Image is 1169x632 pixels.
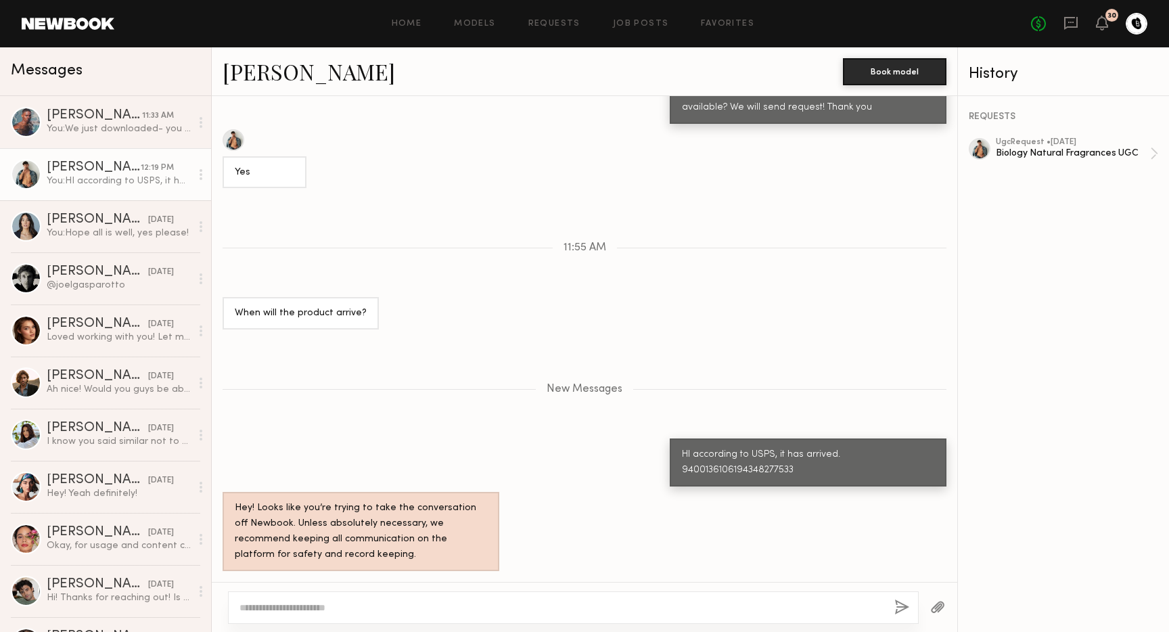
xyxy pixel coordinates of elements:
[528,20,580,28] a: Requests
[547,384,622,395] span: New Messages
[47,279,191,292] div: @joelgasparotto
[564,242,606,254] span: 11:55 AM
[682,447,934,478] div: HI according to USPS, it has arrived. 9400136106194348277533
[996,147,1150,160] div: Biology Natural Fragrances UGC
[47,474,148,487] div: [PERSON_NAME]
[148,526,174,539] div: [DATE]
[47,213,148,227] div: [PERSON_NAME]
[47,331,191,344] div: Loved working with you! Let me know if you need more content in the future 🙌🏻
[969,112,1158,122] div: REQUESTS
[47,578,148,591] div: [PERSON_NAME]
[392,20,422,28] a: Home
[47,591,191,604] div: Hi! Thanks for reaching out! Is there wiggle room with rate? My rate is usually starts at $500 fo...
[996,138,1158,169] a: ugcRequest •[DATE]Biology Natural Fragrances UGC
[148,370,174,383] div: [DATE]
[1107,12,1116,20] div: 30
[235,501,487,563] div: Hey! Looks like you’re trying to take the conversation off Newbook. Unless absolutely necessary, ...
[843,58,946,85] button: Book model
[47,122,191,135] div: You: We just downloaded- you did such a great job! Thank you. What is your instagram, we will tag...
[47,383,191,396] div: Ah nice! Would you guys be able to make $500 work? Thats usually my base rate
[682,85,934,116] div: Hi [PERSON_NAME]! Apologies for the delay! Are you available? We will send request! Thank you
[47,227,191,240] div: You: Hope all is well, yes please!
[47,175,191,187] div: You: HI according to USPS, it has arrived. 9400136106194348277533
[223,57,395,86] a: [PERSON_NAME]
[701,20,754,28] a: Favorites
[148,474,174,487] div: [DATE]
[843,65,946,76] a: Book model
[141,162,174,175] div: 12:19 PM
[996,138,1150,147] div: ugc Request • [DATE]
[47,109,142,122] div: [PERSON_NAME]
[47,369,148,383] div: [PERSON_NAME]
[148,318,174,331] div: [DATE]
[613,20,669,28] a: Job Posts
[47,487,191,500] div: Hey! Yeah definitely!
[47,435,191,448] div: I know you said similar not to be repetitive, but want to make sure. I usually do any review vide...
[11,63,83,78] span: Messages
[148,266,174,279] div: [DATE]
[235,165,294,181] div: Yes
[47,539,191,552] div: Okay, for usage and content creation, I charge 550. Let me know if that works and I’m happy to co...
[969,66,1158,82] div: History
[47,161,141,175] div: [PERSON_NAME]
[47,317,148,331] div: [PERSON_NAME]
[47,422,148,435] div: [PERSON_NAME]
[47,526,148,539] div: [PERSON_NAME]
[142,110,174,122] div: 11:33 AM
[454,20,495,28] a: Models
[148,422,174,435] div: [DATE]
[47,265,148,279] div: [PERSON_NAME]
[148,214,174,227] div: [DATE]
[235,306,367,321] div: When will the product arrive?
[148,579,174,591] div: [DATE]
